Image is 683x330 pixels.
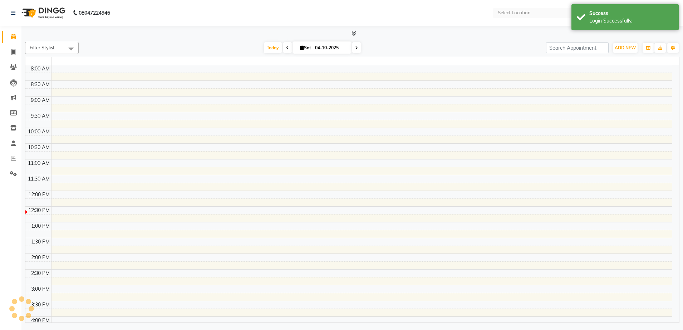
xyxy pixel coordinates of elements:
span: ADD NEW [615,45,636,50]
input: Search Appointment [546,42,609,53]
div: 2:30 PM [30,270,51,277]
div: 8:00 AM [29,65,51,73]
div: Login Successfully. [589,17,673,25]
span: Today [264,42,282,53]
div: 4:00 PM [30,317,51,324]
div: Success [589,10,673,17]
div: 11:30 AM [26,175,51,183]
div: 12:30 PM [27,207,51,214]
div: 3:30 PM [30,301,51,309]
div: 1:30 PM [30,238,51,246]
div: 11:00 AM [26,159,51,167]
span: Filter Stylist [30,45,55,50]
div: 12:00 PM [27,191,51,198]
div: 1:00 PM [30,222,51,230]
div: 10:00 AM [26,128,51,136]
span: Sat [298,45,313,50]
div: 9:30 AM [29,112,51,120]
input: 2025-10-04 [313,43,349,53]
img: logo [18,3,67,23]
div: 10:30 AM [26,144,51,151]
div: 2:00 PM [30,254,51,261]
button: ADD NEW [613,43,638,53]
b: 08047224946 [79,3,110,23]
div: 3:00 PM [30,285,51,293]
div: 8:30 AM [29,81,51,88]
div: Select Location [498,9,531,16]
div: 9:00 AM [29,97,51,104]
